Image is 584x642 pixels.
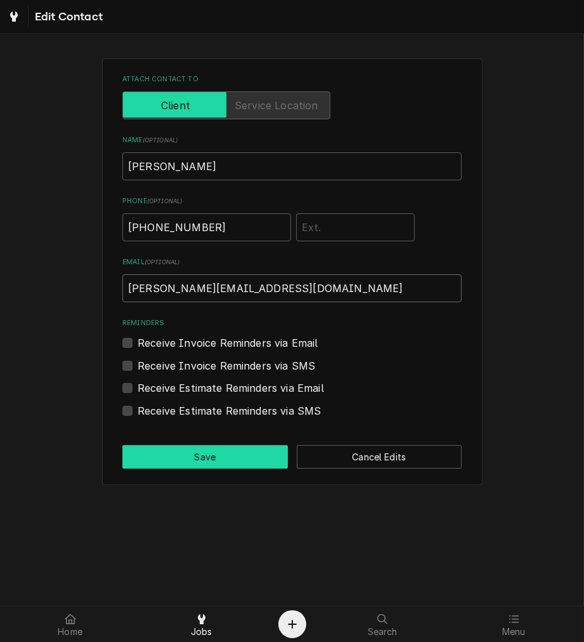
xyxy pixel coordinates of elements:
button: Save [122,445,288,469]
div: Name [122,135,462,180]
label: Receive Invoice Reminders via Email [138,335,318,351]
div: Button Group [122,445,462,469]
span: Menu [502,627,526,637]
label: Phone [122,196,462,206]
label: Receive Estimate Reminders via Email [138,380,324,396]
div: Phone [122,196,462,241]
span: Home [58,627,82,637]
div: Reminders [122,318,462,351]
label: Receive Estimate Reminders via SMS [138,403,321,418]
div: Contact Edit Form [122,74,462,418]
span: Jobs [191,627,212,637]
span: ( optional ) [147,197,183,204]
input: Number [122,213,291,241]
a: Menu [449,609,579,639]
button: Cancel Edits [297,445,462,469]
div: Client [122,91,462,119]
label: Email [122,257,462,267]
a: Go to Jobs [3,5,25,28]
span: Edit Contact [31,8,103,25]
label: Attach contact to [122,74,462,84]
a: Home [5,609,135,639]
a: Jobs [136,609,266,639]
div: Contact Create/Update [102,58,483,485]
button: Create Object [278,610,306,638]
span: Search [368,627,398,637]
span: ( optional ) [145,258,180,265]
input: Ext. [296,213,415,241]
label: Receive Invoice Reminders via SMS [138,358,315,373]
span: ( optional ) [143,137,178,144]
label: Name [122,135,462,145]
label: Reminders [122,318,462,328]
div: Attach contact to [122,74,462,119]
div: Button Group Row [122,445,462,469]
a: Search [318,609,448,639]
div: Email [122,257,462,302]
